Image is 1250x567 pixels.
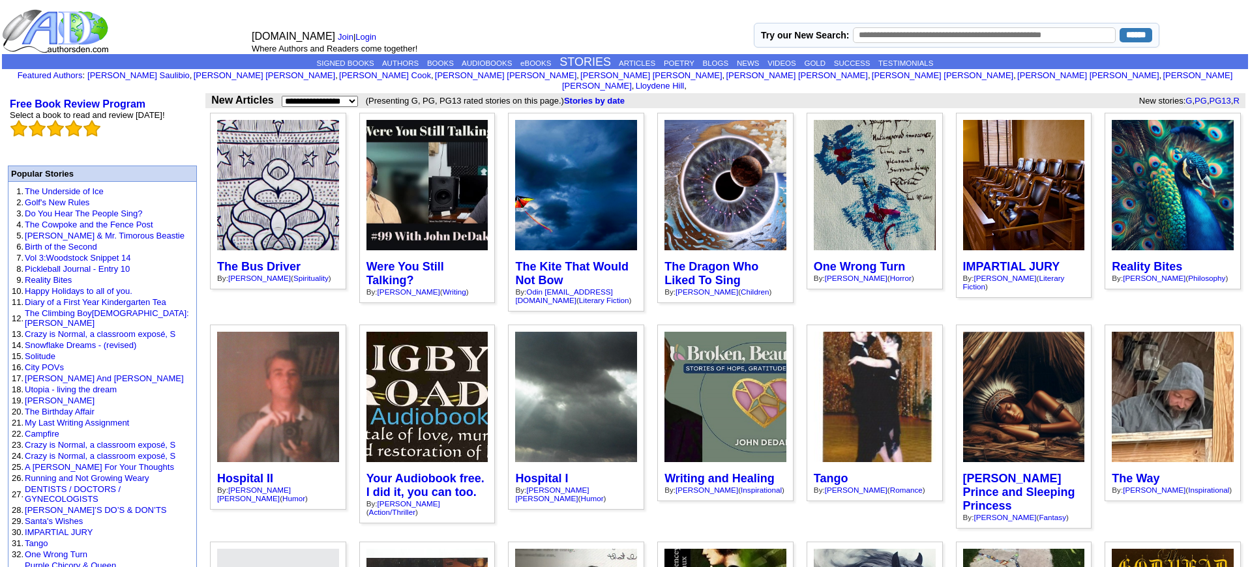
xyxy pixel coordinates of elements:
a: Humor [282,494,305,502]
img: bigemptystars.png [83,120,100,137]
a: VIDEOS [767,59,796,67]
a: Horror [890,274,912,282]
a: [PERSON_NAME] [PERSON_NAME] [515,486,589,502]
a: [PERSON_NAME] [825,486,887,494]
a: Literary Fiction [963,274,1065,291]
div: By: ( ) [963,274,1085,291]
a: [PERSON_NAME] [378,287,440,296]
a: Spirituality [293,274,329,282]
img: bigemptystars.png [10,120,27,137]
a: The Way [1112,472,1159,485]
div: By: ( ) [366,499,488,516]
div: By: ( ) [664,287,786,296]
a: Writing and Healing [664,472,775,485]
a: Pickleball Journal - Entry 10 [25,264,130,274]
a: BLOGS [703,59,729,67]
a: Crazy is Normal, a classroom exposé, S [25,329,175,339]
font: 17. [12,373,23,383]
a: Action/Thriller [369,508,415,516]
a: [PERSON_NAME] Prince and Sleeping Princess [963,472,1075,512]
font: i [1016,72,1017,80]
b: New Articles [211,94,273,106]
a: STORIES [559,55,611,68]
font: i [871,72,872,80]
a: Free Book Review Program [10,98,145,109]
a: Crazy is Normal, a classroom exposé, S [25,440,175,450]
img: bigemptystars.png [65,120,82,137]
a: ARTICLES [619,59,655,67]
a: Golf's New Rules [25,197,89,207]
a: GOLD [804,59,826,67]
font: 12. [12,313,23,323]
a: Fantasy [1039,513,1066,521]
div: By: ( ) [963,513,1085,521]
a: Login [355,32,376,42]
font: 22. [12,429,23,439]
a: Inspirational [1188,486,1229,494]
a: [PERSON_NAME] [PERSON_NAME] [435,70,576,80]
a: Inspirational [741,486,782,494]
a: PG [1195,96,1207,106]
a: NEWS [737,59,760,67]
div: By: ( ) [1112,486,1234,494]
font: 28. [12,505,23,515]
font: 24. [12,451,23,461]
a: [PERSON_NAME] [25,396,95,405]
a: Reality Bites [25,275,72,285]
a: Odin [EMAIL_ADDRESS][DOMAIN_NAME] [515,287,612,304]
a: Your Audiobook free. I did it, you can too. [366,472,484,499]
a: AUDIOBOOKS [462,59,512,67]
font: | [338,32,381,42]
font: 25. [12,462,23,472]
a: SIGNED BOOKS [317,59,374,67]
a: The Cowpoke and the Fence Post [25,220,153,229]
font: 10. [12,286,23,296]
a: Romance [890,486,923,494]
a: [PERSON_NAME] [PERSON_NAME] [194,70,335,80]
a: The Birthday Affair [25,407,95,416]
a: City POVs [25,362,64,372]
div: By: ( ) [814,274,936,282]
font: 7. [16,253,23,263]
font: i [724,72,726,80]
a: [PERSON_NAME] Saulibio [87,70,190,80]
a: Lloydene Hill [636,81,684,91]
div: By: ( ) [814,486,936,494]
a: Diary of a First Year Kindergarten Tea [25,297,166,307]
a: Crazy is Normal, a classroom exposé, S [25,451,175,461]
font: 30. [12,527,23,537]
font: [DOMAIN_NAME] [252,31,335,42]
a: The Underside of Ice [25,186,104,196]
a: Utopia - living the dream [25,385,117,394]
a: [PERSON_NAME] [228,274,291,282]
a: SUCCESS [834,59,871,67]
label: Try our New Search: [761,30,849,40]
font: 5. [16,231,23,240]
font: i [579,72,580,80]
a: IMPARTIAL JURY [963,260,1060,273]
a: Tango [814,472,848,485]
a: Snowflake Dreams - (revised) [25,340,136,350]
font: i [434,72,435,80]
a: One Wrong Turn [814,260,905,273]
div: By: ( ) [1112,274,1234,282]
a: Solitude [25,351,55,361]
a: Happy Holidays to all of you. [25,286,132,296]
font: , , , , , , , , , , [87,70,1232,91]
font: Select a book to read and review [DATE]! [10,110,165,120]
div: By: ( ) [515,287,637,304]
a: Hospital I [515,472,568,485]
a: [PERSON_NAME] [825,274,887,282]
font: 9. [16,275,23,285]
font: 20. [12,407,23,416]
a: Campfire [25,429,59,439]
div: By: ( ) [515,486,637,502]
font: 1. [16,186,23,196]
a: [PERSON_NAME] [378,499,440,508]
img: logo_ad.gif [2,8,112,54]
font: i [687,83,688,90]
a: [PERSON_NAME] [974,513,1036,521]
div: By: ( ) [217,274,339,282]
font: 13. [12,329,23,339]
a: G [1185,96,1192,106]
